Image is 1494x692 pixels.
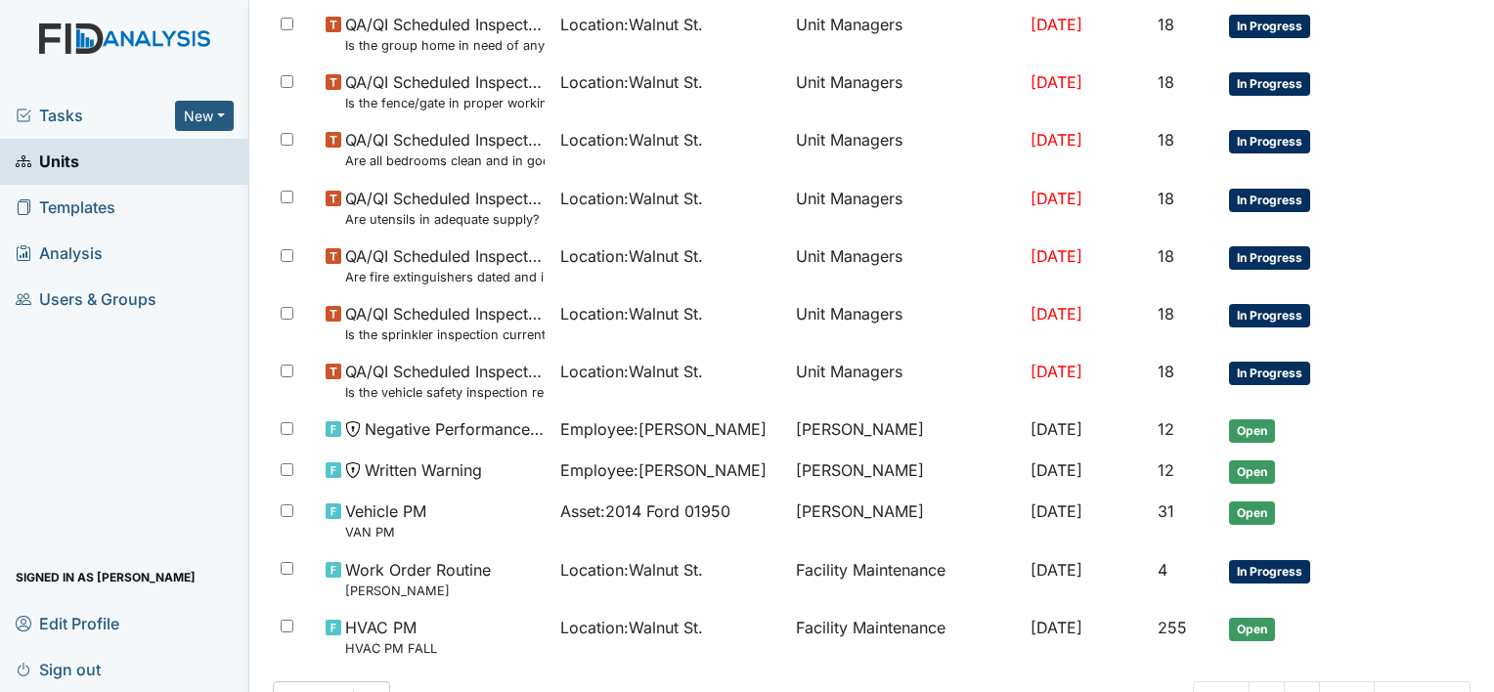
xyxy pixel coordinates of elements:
[560,616,703,639] span: Location : Walnut St.
[788,492,1023,549] td: [PERSON_NAME]
[365,417,545,441] span: Negative Performance Review
[345,128,545,170] span: QA/QI Scheduled Inspection Are all bedrooms clean and in good repair?
[560,13,703,36] span: Location : Walnut St.
[788,237,1023,294] td: Unit Managers
[788,294,1023,352] td: Unit Managers
[345,639,437,658] small: HVAC PM FALL
[560,302,703,325] span: Location : Walnut St.
[345,360,545,402] span: QA/QI Scheduled Inspection Is the vehicle safety inspection report current and in the mileage log...
[1158,72,1174,92] span: 18
[1031,72,1082,92] span: [DATE]
[1158,130,1174,150] span: 18
[1229,419,1275,443] span: Open
[560,458,767,482] span: Employee : [PERSON_NAME]
[1229,560,1310,584] span: In Progress
[345,210,545,229] small: Are utensils in adequate supply?
[1158,15,1174,34] span: 18
[1031,618,1082,637] span: [DATE]
[1031,130,1082,150] span: [DATE]
[1229,304,1310,327] span: In Progress
[345,36,545,55] small: Is the group home in need of any outside repairs (paint, gutters, pressure wash, etc.)?
[788,550,1023,608] td: Facility Maintenance
[345,582,491,600] small: [PERSON_NAME]
[788,410,1023,451] td: [PERSON_NAME]
[16,104,175,127] a: Tasks
[1031,560,1082,580] span: [DATE]
[1229,130,1310,153] span: In Progress
[560,128,703,151] span: Location : Walnut St.
[365,458,482,482] span: Written Warning
[16,238,103,269] span: Analysis
[560,558,703,582] span: Location : Walnut St.
[788,608,1023,666] td: Facility Maintenance
[1158,501,1174,521] span: 31
[560,187,703,210] span: Location : Walnut St.
[1031,189,1082,208] span: [DATE]
[345,94,545,112] small: Is the fence/gate in proper working condition?
[1158,618,1187,637] span: 255
[345,616,437,658] span: HVAC PM HVAC PM FALL
[1229,460,1275,484] span: Open
[1031,15,1082,34] span: [DATE]
[1031,362,1082,381] span: [DATE]
[1229,246,1310,270] span: In Progress
[16,147,79,177] span: Units
[16,608,119,638] span: Edit Profile
[1158,362,1174,381] span: 18
[345,187,545,229] span: QA/QI Scheduled Inspection Are utensils in adequate supply?
[788,63,1023,120] td: Unit Managers
[788,5,1023,63] td: Unit Managers
[1031,501,1082,521] span: [DATE]
[788,179,1023,237] td: Unit Managers
[16,562,196,592] span: Signed in as [PERSON_NAME]
[345,558,491,600] span: Work Order Routine T.V Hung
[788,451,1023,492] td: [PERSON_NAME]
[1229,72,1310,96] span: In Progress
[16,284,156,315] span: Users & Groups
[345,523,426,541] small: VAN PM
[345,268,545,286] small: Are fire extinguishers dated and initialed monthly and serviced annually? Are they attached to th...
[1229,362,1310,385] span: In Progress
[1031,246,1082,266] span: [DATE]
[1158,460,1174,480] span: 12
[560,70,703,94] span: Location : Walnut St.
[1158,246,1174,266] span: 18
[560,499,730,523] span: Asset : 2014 Ford 01950
[788,352,1023,410] td: Unit Managers
[345,499,426,541] span: Vehicle PM VAN PM
[345,383,545,402] small: Is the vehicle safety inspection report current and in the mileage log pouch?
[345,70,545,112] span: QA/QI Scheduled Inspection Is the fence/gate in proper working condition?
[1229,501,1275,525] span: Open
[1158,560,1167,580] span: 4
[345,244,545,286] span: QA/QI Scheduled Inspection Are fire extinguishers dated and initialed monthly and serviced annual...
[1229,618,1275,641] span: Open
[560,244,703,268] span: Location : Walnut St.
[1158,304,1174,324] span: 18
[560,360,703,383] span: Location : Walnut St.
[788,120,1023,178] td: Unit Managers
[345,13,545,55] span: QA/QI Scheduled Inspection Is the group home in need of any outside repairs (paint, gutters, pres...
[560,417,767,441] span: Employee : [PERSON_NAME]
[1031,419,1082,439] span: [DATE]
[1158,189,1174,208] span: 18
[345,325,545,344] small: Is the sprinkler inspection current? (document the date in the comment section)
[1031,460,1082,480] span: [DATE]
[1229,15,1310,38] span: In Progress
[175,101,234,131] button: New
[1031,304,1082,324] span: [DATE]
[345,302,545,344] span: QA/QI Scheduled Inspection Is the sprinkler inspection current? (document the date in the comment...
[345,151,545,170] small: Are all bedrooms clean and in good repair?
[16,193,115,223] span: Templates
[1229,189,1310,212] span: In Progress
[1158,419,1174,439] span: 12
[16,654,101,684] span: Sign out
